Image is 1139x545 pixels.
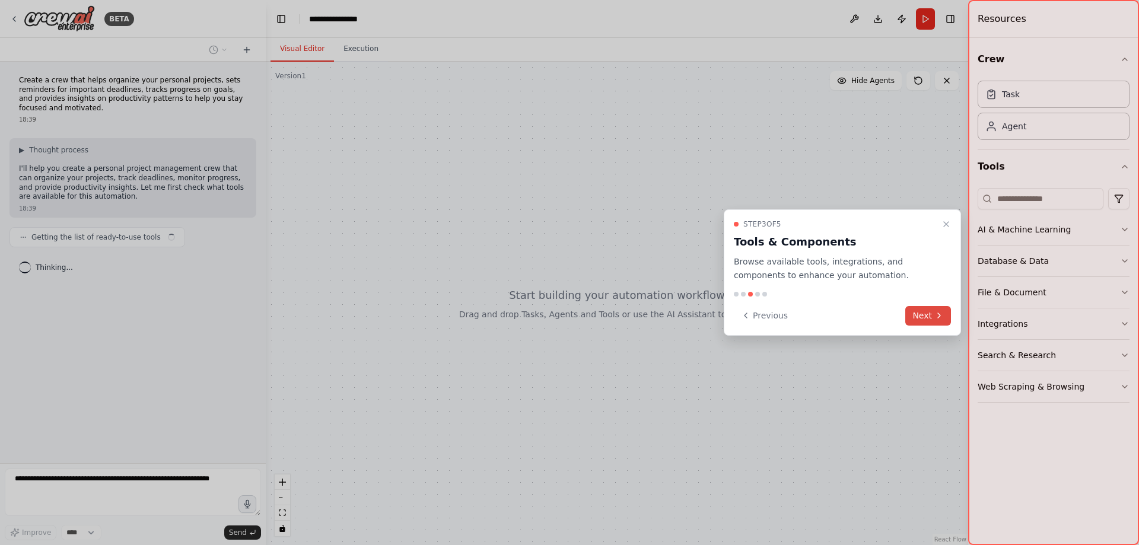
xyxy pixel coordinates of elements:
[905,306,951,326] button: Next
[734,234,937,250] h3: Tools & Components
[273,11,289,27] button: Hide left sidebar
[734,306,795,326] button: Previous
[939,217,953,231] button: Close walkthrough
[743,219,781,229] span: Step 3 of 5
[734,255,937,282] p: Browse available tools, integrations, and components to enhance your automation.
